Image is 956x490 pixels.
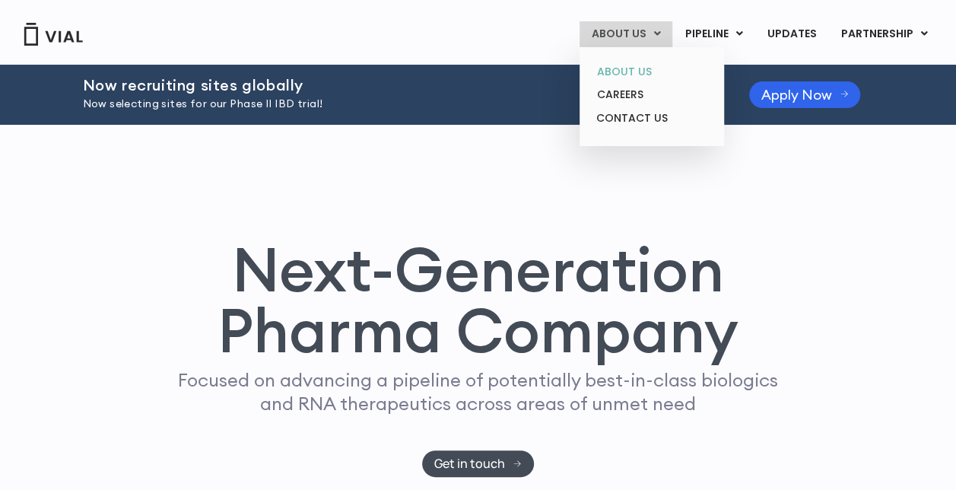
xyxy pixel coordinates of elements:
[83,77,711,94] h2: Now recruiting sites globally
[755,21,828,47] a: UPDATES
[83,96,711,113] p: Now selecting sites for our Phase II IBD trial!
[749,81,861,108] a: Apply Now
[585,107,718,131] a: CONTACT US
[585,83,718,107] a: CAREERS
[761,89,832,100] span: Apply Now
[580,21,672,47] a: ABOUT USMenu Toggle
[422,450,534,477] a: Get in touch
[149,239,808,361] h1: Next-Generation Pharma Company
[829,21,940,47] a: PARTNERSHIPMenu Toggle
[673,21,754,47] a: PIPELINEMenu Toggle
[23,23,84,46] img: Vial Logo
[172,368,785,415] p: Focused on advancing a pipeline of potentially best-in-class biologics and RNA therapeutics acros...
[434,458,505,469] span: Get in touch
[585,60,718,84] a: ABOUT US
